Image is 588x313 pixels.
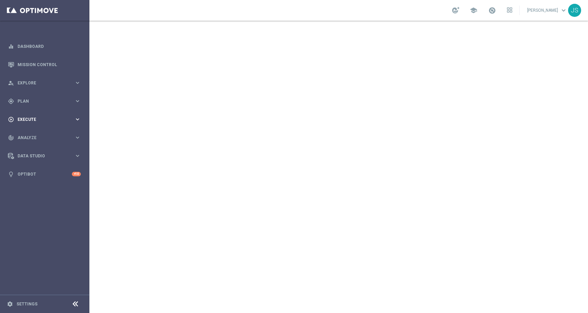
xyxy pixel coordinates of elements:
[8,135,81,140] button: track_changes Analyze keyboard_arrow_right
[74,116,81,123] i: keyboard_arrow_right
[560,7,567,14] span: keyboard_arrow_down
[18,99,74,103] span: Plan
[8,153,74,159] div: Data Studio
[18,117,74,122] span: Execute
[8,37,81,55] div: Dashboard
[8,153,81,159] button: Data Studio keyboard_arrow_right
[8,80,81,86] button: person_search Explore keyboard_arrow_right
[8,43,14,50] i: equalizer
[17,302,37,306] a: Settings
[8,44,81,49] button: equalizer Dashboard
[8,171,81,177] button: lightbulb Optibot +10
[8,80,74,86] div: Explore
[8,98,81,104] button: gps_fixed Plan keyboard_arrow_right
[8,62,81,67] button: Mission Control
[8,135,14,141] i: track_changes
[74,153,81,159] i: keyboard_arrow_right
[74,134,81,141] i: keyboard_arrow_right
[8,165,81,183] div: Optibot
[18,55,81,74] a: Mission Control
[568,4,581,17] div: JS
[18,81,74,85] span: Explore
[74,80,81,86] i: keyboard_arrow_right
[8,98,74,104] div: Plan
[72,172,81,176] div: +10
[8,135,74,141] div: Analyze
[18,37,81,55] a: Dashboard
[8,116,74,123] div: Execute
[8,116,14,123] i: play_circle_outline
[8,117,81,122] button: play_circle_outline Execute keyboard_arrow_right
[8,80,14,86] i: person_search
[18,154,74,158] span: Data Studio
[470,7,477,14] span: school
[7,301,13,307] i: settings
[18,136,74,140] span: Analyze
[8,171,14,177] i: lightbulb
[8,55,81,74] div: Mission Control
[18,165,72,183] a: Optibot
[526,5,568,15] a: [PERSON_NAME]keyboard_arrow_down
[8,98,14,104] i: gps_fixed
[74,98,81,104] i: keyboard_arrow_right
